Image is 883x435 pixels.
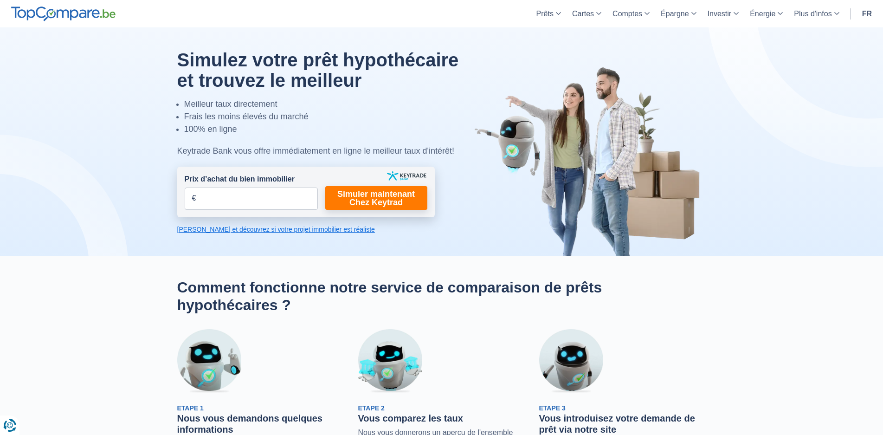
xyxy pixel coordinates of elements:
li: Frais les moins élevés du marché [184,110,480,123]
span: Etape 3 [539,404,566,412]
img: TopCompare [11,6,116,21]
a: [PERSON_NAME] et découvrez si votre projet immobilier est réaliste [177,225,435,234]
img: image-hero [474,66,706,256]
a: Simuler maintenant Chez Keytrad [325,186,427,210]
img: Etape 3 [539,329,603,393]
li: 100% en ligne [184,123,480,136]
li: Meilleur taux directement [184,98,480,110]
img: Etape 2 [358,329,422,393]
h3: Vous introduisez votre demande de prêt via notre site [539,413,706,435]
h1: Simulez votre prêt hypothécaire et trouvez le meilleur [177,50,480,91]
h3: Nous vous demandons quelques informations [177,413,344,435]
h3: Vous comparez les taux [358,413,525,424]
img: Etape 1 [177,329,241,393]
span: Etape 2 [358,404,385,412]
div: Keytrade Bank vous offre immédiatement en ligne le meilleur taux d'intérêt! [177,145,480,157]
span: € [192,193,196,204]
span: Etape 1 [177,404,204,412]
h2: Comment fonctionne notre service de comparaison de prêts hypothécaires ? [177,279,706,314]
label: Prix d’achat du bien immobilier [185,174,295,185]
img: keytrade [387,171,426,181]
